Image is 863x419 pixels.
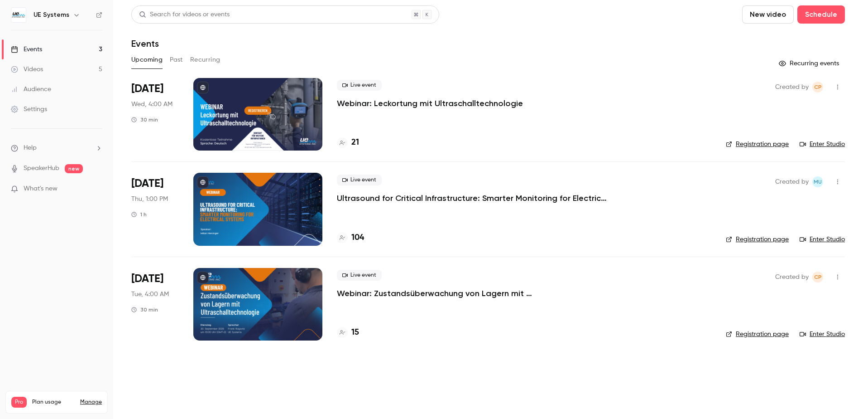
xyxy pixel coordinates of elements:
[814,176,822,187] span: MU
[11,143,102,153] li: help-dropdown-opener
[131,173,179,245] div: Sep 18 Thu, 1:00 PM (America/New York)
[11,8,26,22] img: UE Systems
[726,330,789,339] a: Registration page
[812,272,823,283] span: Cláudia Pereira
[726,140,789,149] a: Registration page
[337,80,382,91] span: Live event
[11,85,51,94] div: Audience
[131,211,147,218] div: 1 h
[131,100,173,109] span: Wed, 4:00 AM
[131,53,163,67] button: Upcoming
[800,235,845,244] a: Enter Studio
[24,164,59,173] a: SpeakerHub
[139,10,230,19] div: Search for videos or events
[131,82,163,96] span: [DATE]
[65,164,83,173] span: new
[337,270,382,281] span: Live event
[337,232,364,244] a: 104
[11,65,43,74] div: Videos
[131,78,179,151] div: Sep 17 Wed, 10:00 AM (Europe/Amsterdam)
[80,399,102,406] a: Manage
[131,290,169,299] span: Tue, 4:00 AM
[11,397,27,408] span: Pro
[775,176,809,187] span: Created by
[11,105,47,114] div: Settings
[337,193,609,204] a: Ultrasound for Critical Infrastructure: Smarter Monitoring for Electrical Systems
[34,10,69,19] h6: UE Systems
[797,5,845,24] button: Schedule
[814,272,822,283] span: CP
[351,326,359,339] h4: 15
[742,5,794,24] button: New video
[812,176,823,187] span: Marketing UE Systems
[131,176,163,191] span: [DATE]
[337,175,382,185] span: Live event
[337,98,523,109] a: Webinar: Leckortung mit Ultraschalltechnologie
[800,330,845,339] a: Enter Studio
[775,272,809,283] span: Created by
[800,140,845,149] a: Enter Studio
[131,306,158,313] div: 30 min
[170,53,183,67] button: Past
[131,195,168,204] span: Thu, 1:00 PM
[775,56,845,71] button: Recurring events
[32,399,75,406] span: Plan usage
[131,116,158,123] div: 30 min
[775,82,809,93] span: Created by
[131,272,163,286] span: [DATE]
[131,268,179,341] div: Sep 30 Tue, 10:00 AM (Europe/Amsterdam)
[24,184,58,194] span: What's new
[337,288,609,299] a: Webinar: Zustandsüberwachung von Lagern mit Ultraschalltechnologie
[91,185,102,193] iframe: Noticeable Trigger
[814,82,822,93] span: CP
[11,45,42,54] div: Events
[351,232,364,244] h4: 104
[24,143,37,153] span: Help
[131,38,159,49] h1: Events
[726,235,789,244] a: Registration page
[337,136,359,149] a: 21
[190,53,221,67] button: Recurring
[337,326,359,339] a: 15
[351,136,359,149] h4: 21
[812,82,823,93] span: Cláudia Pereira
